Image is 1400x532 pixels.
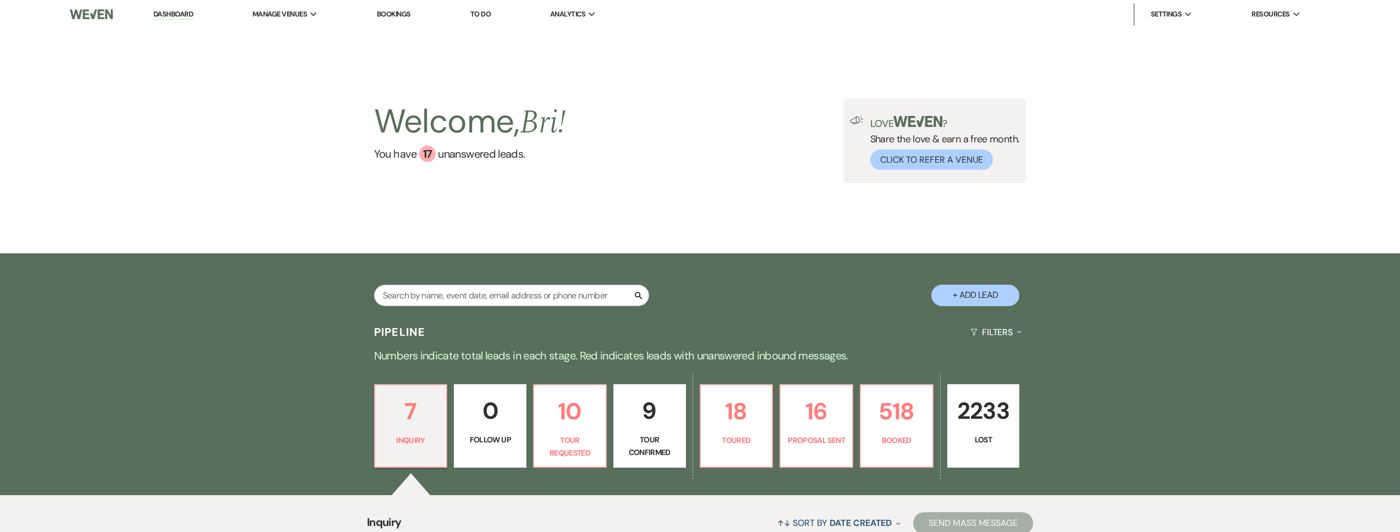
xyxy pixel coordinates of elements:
p: Numbers indicate total leads in each stage. Red indicates leads with unanswered inbound messages. [304,347,1096,364]
p: Inquiry [382,434,440,446]
div: 17 [419,146,436,162]
p: Lost [954,434,1013,446]
button: Click to Refer a Venue [870,149,993,170]
p: 10 [541,393,599,430]
p: Tour Requested [541,434,599,459]
img: Weven Logo [70,3,113,26]
span: Analytics [550,9,585,20]
a: 7Inquiry [374,384,448,468]
span: Resources [1251,9,1289,20]
img: weven-logo-green.svg [893,116,942,127]
span: Date Created [830,517,892,529]
p: Toured [707,434,766,446]
a: Bookings [377,9,411,19]
h2: Welcome, [374,98,566,146]
button: + Add Lead [931,285,1019,306]
img: loud-speaker-illustration.svg [850,116,864,125]
a: 518Booked [860,384,934,468]
span: Bri ! [520,97,566,148]
button: Filters [966,318,1026,347]
a: Dashboard [153,9,193,20]
p: 18 [707,393,766,430]
p: 518 [868,393,926,430]
span: ↑↓ [777,517,790,529]
p: 16 [787,393,846,430]
p: Tour Confirmed [621,434,679,458]
p: 2233 [954,392,1013,429]
a: 16Proposal Sent [779,384,853,468]
div: Share the love & earn a free month. [864,116,1020,170]
p: 7 [382,393,440,430]
p: 0 [461,392,519,429]
a: 2233Lost [947,384,1020,468]
a: You have 17 unanswered leads. [374,146,566,162]
input: Search by name, event date, email address or phone number [374,285,649,306]
a: To Do [470,9,491,19]
p: Love ? [870,116,1020,129]
p: Follow Up [461,434,519,446]
a: 18Toured [700,384,773,468]
p: Booked [868,434,926,446]
span: Settings [1151,9,1182,20]
p: 9 [621,392,679,429]
a: 9Tour Confirmed [613,384,686,468]
p: Proposal Sent [787,434,846,446]
a: 0Follow Up [454,384,526,468]
span: Manage Venues [252,9,307,20]
a: 10Tour Requested [533,384,607,468]
h3: Pipeline [374,324,426,340]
